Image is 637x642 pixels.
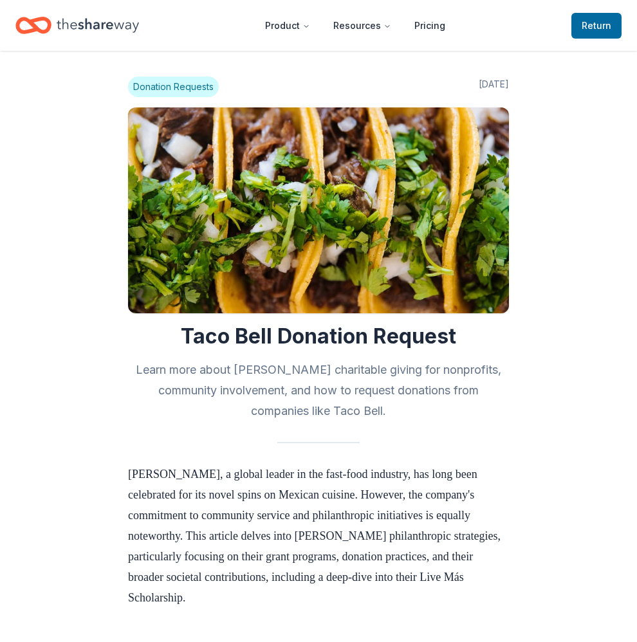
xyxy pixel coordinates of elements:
[479,77,509,97] span: [DATE]
[571,13,622,39] a: Return
[404,13,456,39] a: Pricing
[255,13,320,39] button: Product
[582,18,611,33] span: Return
[128,464,509,608] p: [PERSON_NAME], a global leader in the fast-food industry, has long been celebrated for its novel ...
[255,10,456,41] nav: Main
[15,10,139,41] a: Home
[128,77,219,97] span: Donation Requests
[323,13,402,39] button: Resources
[128,324,509,349] h1: Taco Bell Donation Request
[128,107,509,313] img: Image for Taco Bell Donation Request
[128,360,509,421] h2: Learn more about [PERSON_NAME] charitable giving for nonprofits, community involvement, and how t...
